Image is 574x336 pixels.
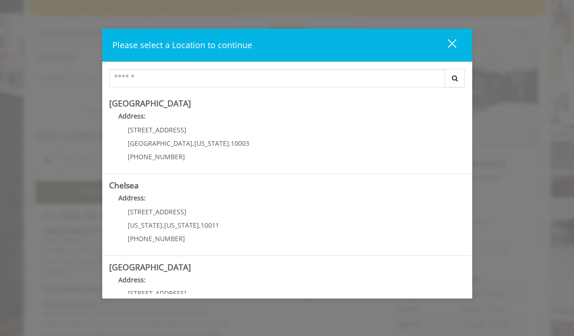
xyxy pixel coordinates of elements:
[450,75,460,81] i: Search button
[128,289,186,298] span: [STREET_ADDRESS]
[109,98,191,109] b: [GEOGRAPHIC_DATA]
[118,193,146,202] b: Address:
[162,221,164,230] span: ,
[109,261,191,273] b: [GEOGRAPHIC_DATA]
[431,36,462,55] button: close dialog
[128,234,185,243] span: [PHONE_NUMBER]
[229,139,231,148] span: ,
[109,180,139,191] b: Chelsea
[201,221,219,230] span: 10011
[128,207,186,216] span: [STREET_ADDRESS]
[128,125,186,134] span: [STREET_ADDRESS]
[231,139,249,148] span: 10003
[128,221,162,230] span: [US_STATE]
[112,39,252,50] span: Please select a Location to continue
[118,112,146,120] b: Address:
[128,152,185,161] span: [PHONE_NUMBER]
[194,139,229,148] span: [US_STATE]
[437,38,456,52] div: close dialog
[128,139,192,148] span: [GEOGRAPHIC_DATA]
[109,69,445,87] input: Search Center
[118,275,146,284] b: Address:
[192,139,194,148] span: ,
[164,221,199,230] span: [US_STATE]
[109,69,465,92] div: Center Select
[199,221,201,230] span: ,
